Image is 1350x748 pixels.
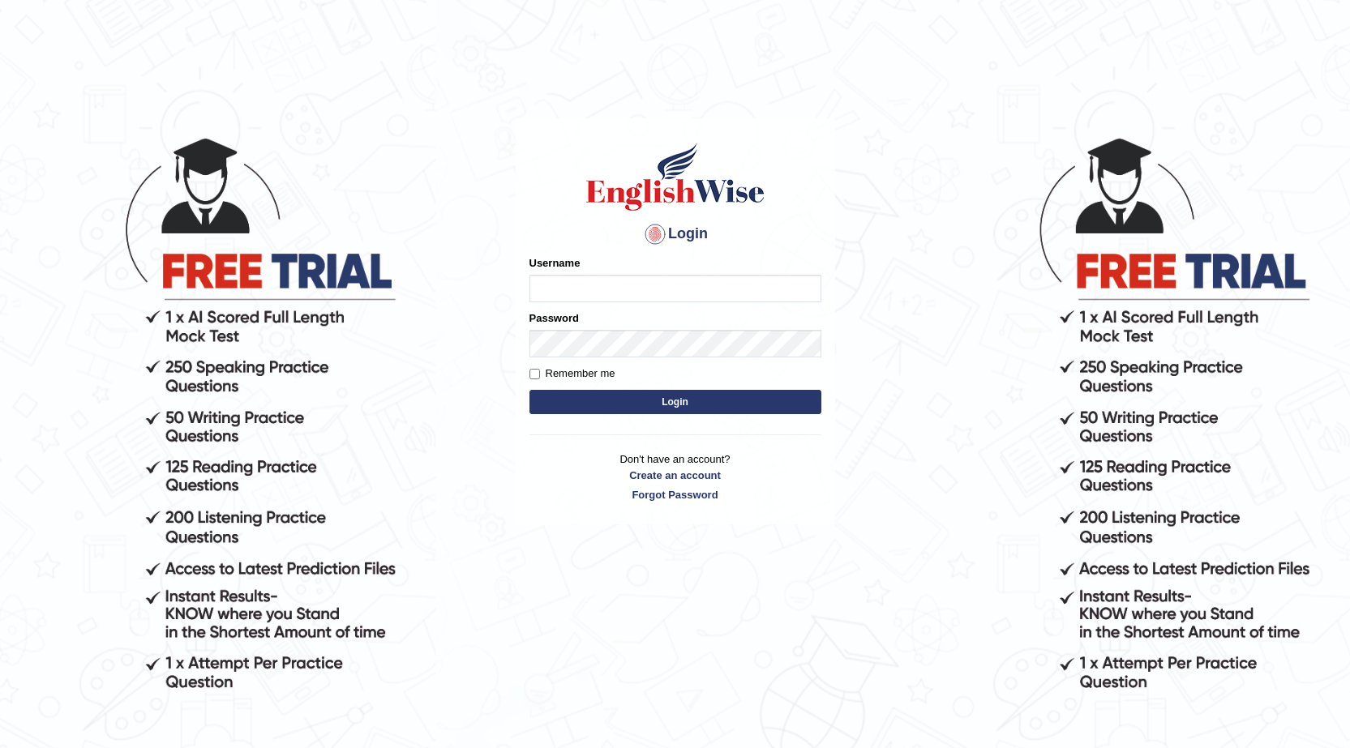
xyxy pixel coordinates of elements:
[583,140,768,213] img: Logo of English Wise sign in for intelligent practice with AI
[529,365,615,382] label: Remember me
[529,369,540,379] input: Remember me
[529,310,579,326] label: Password
[529,221,821,247] h4: Login
[529,390,821,414] button: Login
[529,255,581,271] label: Username
[529,468,821,483] a: Create an account
[529,487,821,502] a: Forgot Password
[529,451,821,502] p: Don't have an account?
